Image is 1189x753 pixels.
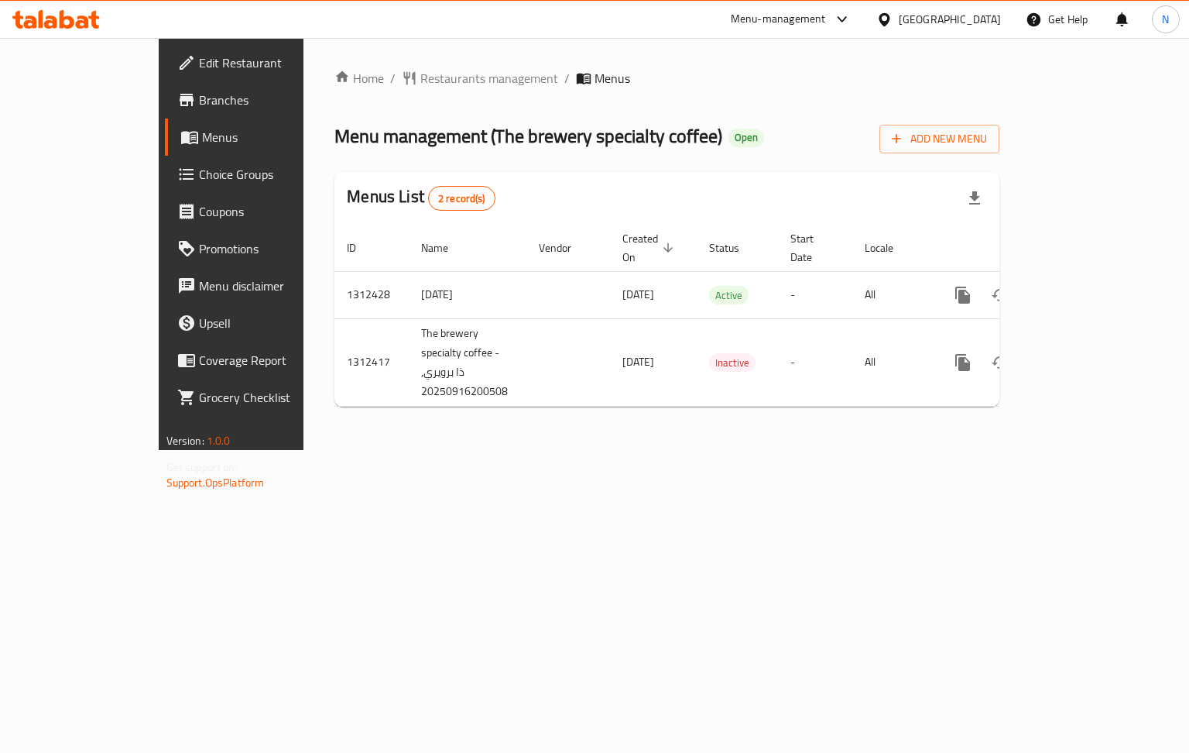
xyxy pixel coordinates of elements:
[165,156,358,193] a: Choice Groups
[982,277,1019,314] button: Change Status
[956,180,993,217] div: Export file
[709,353,756,372] div: Inactive
[409,271,526,318] td: [DATE]
[334,225,1105,407] table: enhanced table
[421,239,468,257] span: Name
[428,186,495,211] div: Total records count
[207,431,231,451] span: 1.0.0
[165,119,358,156] a: Menus
[879,125,999,153] button: Add New Menu
[199,314,345,332] span: Upsell
[932,225,1105,272] th: Actions
[334,69,999,88] nav: breadcrumb
[790,229,834,266] span: Start Date
[899,11,1001,28] div: [GEOGRAPHIC_DATA]
[165,230,358,267] a: Promotions
[347,185,495,211] h2: Menus List
[202,128,345,146] span: Menus
[709,287,749,304] span: Active
[778,318,852,406] td: -
[564,69,570,88] li: /
[622,229,678,266] span: Created On
[165,193,358,230] a: Coupons
[865,239,913,257] span: Locale
[199,53,345,72] span: Edit Restaurant
[728,131,764,144] span: Open
[199,351,345,370] span: Coverage Report
[165,304,358,342] a: Upsell
[429,191,495,206] span: 2 record(s)
[982,344,1019,381] button: Change Status
[778,271,852,318] td: -
[166,473,265,493] a: Support.OpsPlatform
[539,239,591,257] span: Vendor
[420,69,558,88] span: Restaurants management
[852,318,932,406] td: All
[199,239,345,258] span: Promotions
[347,239,376,257] span: ID
[709,239,759,257] span: Status
[334,69,384,88] a: Home
[594,69,630,88] span: Menus
[390,69,396,88] li: /
[199,388,345,407] span: Grocery Checklist
[165,379,358,416] a: Grocery Checklist
[728,129,764,147] div: Open
[402,69,558,88] a: Restaurants management
[334,318,409,406] td: 1312417
[199,91,345,109] span: Branches
[165,81,358,119] a: Branches
[1162,11,1169,28] span: N
[166,431,204,451] span: Version:
[165,44,358,81] a: Edit Restaurant
[199,277,345,295] span: Menu disclaimer
[199,165,345,184] span: Choice Groups
[944,277,982,314] button: more
[622,352,654,372] span: [DATE]
[334,119,722,153] span: Menu management ( The brewery specialty coffee )
[709,354,756,372] span: Inactive
[165,267,358,304] a: Menu disclaimer
[334,271,409,318] td: 1312428
[622,284,654,304] span: [DATE]
[944,344,982,381] button: more
[892,129,987,149] span: Add New Menu
[199,202,345,221] span: Coupons
[165,342,358,379] a: Coverage Report
[166,457,238,477] span: Get support on:
[852,271,932,318] td: All
[731,10,826,29] div: Menu-management
[409,318,526,406] td: The brewery specialty coffee - ذا برويري, 20250916200508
